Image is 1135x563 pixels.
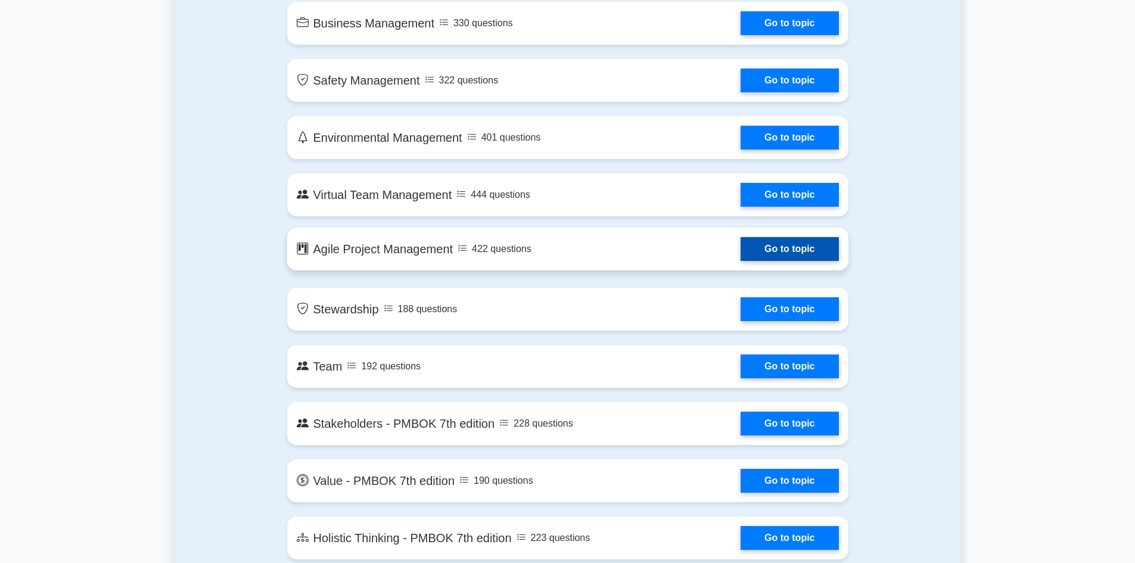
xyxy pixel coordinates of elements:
[741,354,838,378] a: Go to topic
[741,11,838,35] a: Go to topic
[741,297,838,321] a: Go to topic
[741,183,838,207] a: Go to topic
[741,526,838,550] a: Go to topic
[741,237,838,261] a: Go to topic
[741,126,838,150] a: Go to topic
[741,469,838,493] a: Go to topic
[741,69,838,92] a: Go to topic
[741,412,838,436] a: Go to topic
